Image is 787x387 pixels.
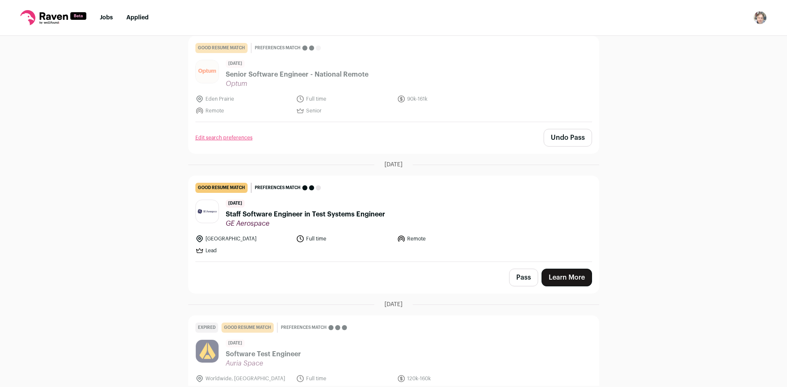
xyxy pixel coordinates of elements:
[196,60,219,83] img: 376ce2308abb7868d27d6bbf9139e6d572da7d7426218e43eb8ec57d9e48ff1a.jpg
[542,269,592,286] a: Learn More
[296,107,392,115] li: Senior
[753,11,767,24] button: Open dropdown
[281,323,327,332] span: Preferences match
[384,300,403,309] span: [DATE]
[296,95,392,103] li: Full time
[195,95,291,103] li: Eden Prairie
[195,183,248,193] div: good resume match
[226,219,385,228] span: GE Aerospace
[226,60,245,68] span: [DATE]
[226,359,301,368] span: Auria Space
[126,15,149,21] a: Applied
[195,235,291,243] li: [GEOGRAPHIC_DATA]
[226,200,245,208] span: [DATE]
[196,340,219,363] img: 4b610be7d0a00a1e5abff322637c7380b64ee20304a054a3a2a71cad34b4de72.jpg
[397,95,493,103] li: 90k-161k
[384,160,403,169] span: [DATE]
[226,209,385,219] span: Staff Software Engineer in Test Systems Engineer
[296,374,392,383] li: Full time
[544,129,592,147] button: Undo Pass
[100,15,113,21] a: Jobs
[195,246,291,255] li: Lead
[397,235,493,243] li: Remote
[255,44,301,52] span: Preferences match
[397,374,493,383] li: 120k-160k
[189,176,599,262] a: good resume match Preferences match [DATE] Staff Software Engineer in Test Systems Engineer GE Ae...
[296,235,392,243] li: Full time
[226,69,368,80] span: Senior Software Engineer - National Remote
[221,323,274,333] div: good resume match
[189,36,599,122] a: good resume match Preferences match [DATE] Senior Software Engineer - National Remote Optum Eden ...
[226,349,301,359] span: Software Test Engineer
[226,339,245,347] span: [DATE]
[196,207,219,215] img: 9d1a0416a2979f4413db7b63b0c7d0623b61e27c261a2424c1fb1d6c30c0d7e7.jpg
[226,80,368,88] span: Optum
[195,134,253,141] a: Edit search preferences
[753,11,767,24] img: 13378637-medium_jpg
[509,269,538,286] button: Pass
[195,43,248,53] div: good resume match
[195,107,291,115] li: Remote
[195,374,291,383] li: Worldwide, [GEOGRAPHIC_DATA]
[195,323,218,333] div: Expired
[255,184,301,192] span: Preferences match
